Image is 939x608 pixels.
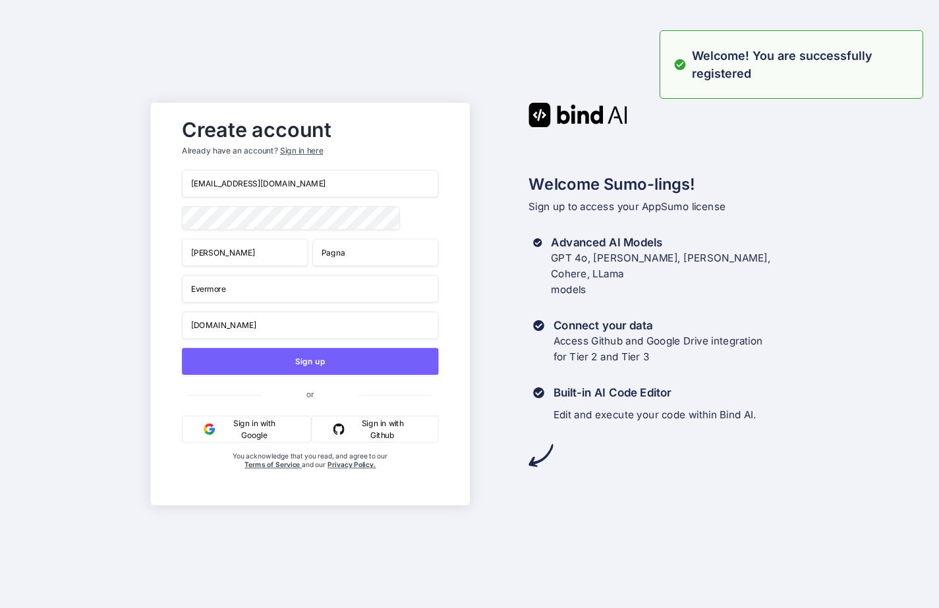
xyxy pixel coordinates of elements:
h2: Create account [182,121,438,138]
img: arrow [528,443,553,468]
p: Edit and execute your code within Bind AI. [553,407,756,423]
a: Terms of Service [244,460,302,469]
div: Sign in here [279,146,322,157]
p: Welcome! You are successfully registered [692,47,915,82]
img: github [333,424,344,435]
h3: Advanced AI Models [551,235,789,251]
input: Your company name [182,275,438,303]
p: GPT 4o, [PERSON_NAME], [PERSON_NAME], Cohere, LLama models [551,250,789,297]
h3: Built-in AI Code Editor [553,385,756,401]
span: or [262,380,358,408]
input: Email [182,170,438,198]
p: Access Github and Google Drive integration for Tier 2 and Tier 3 [553,333,762,365]
h2: Welcome Sumo-lings! [528,172,789,196]
button: Sign up [182,348,438,375]
div: You acknowledge that you read, and agree to our and our [224,451,395,496]
img: google [204,424,215,435]
button: Sign in with Github [311,416,438,443]
input: Last Name [312,238,438,266]
img: alert [673,47,687,82]
img: Bind AI logo [528,103,627,127]
a: Privacy Policy. [327,460,376,469]
p: Sign up to access your AppSumo license [528,199,789,215]
p: Already have an account? [182,146,438,157]
button: Sign in with Google [182,416,311,443]
input: First Name [182,238,308,266]
h3: Connect your data [553,318,762,333]
input: Company website [182,312,438,339]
